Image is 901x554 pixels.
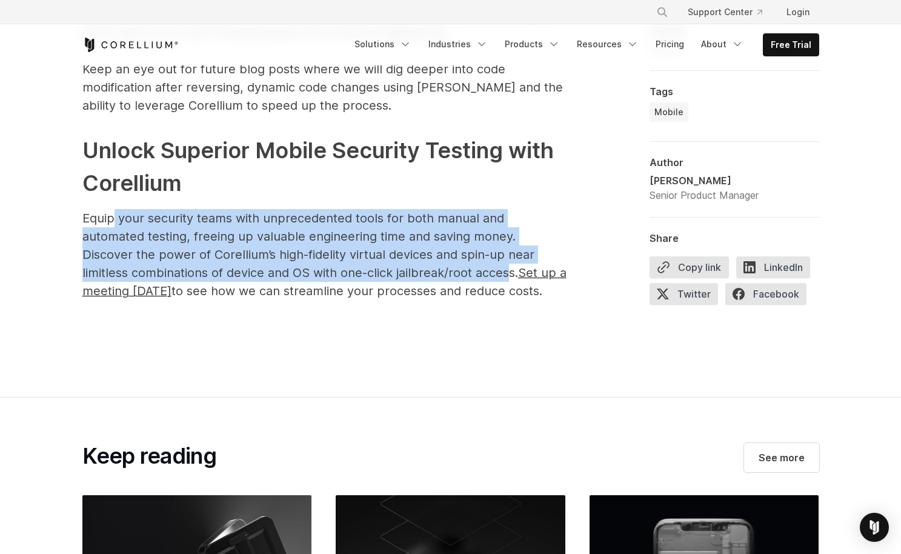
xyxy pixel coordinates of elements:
span: Equip your security teams with unprecedented tools for both manual and automated testing, freeing... [82,211,567,298]
h2: Unlock Superior Mobile Security Testing with Corellium [82,134,567,199]
a: Login [777,1,819,23]
div: [PERSON_NAME] [650,173,759,188]
span: Facebook [725,283,806,305]
div: Navigation Menu [347,33,819,56]
button: Copy link [650,256,729,278]
a: Free Trial [763,34,819,56]
div: Tags [650,85,819,98]
a: Industries [421,33,495,55]
a: Solutions [347,33,419,55]
a: See more [744,443,819,472]
a: LinkedIn [736,256,817,283]
a: Pricing [648,33,691,55]
div: Author [650,156,819,169]
span: See more [759,450,805,465]
h2: Keep reading [82,443,216,470]
a: Corellium Home [82,38,179,52]
a: Products [497,33,567,55]
a: Facebook [725,283,814,310]
button: Search [651,1,673,23]
a: Twitter [650,283,725,310]
a: About [694,33,751,55]
span: Twitter [650,283,718,305]
span: Mobile [654,106,683,118]
div: Senior Product Manager [650,188,759,202]
div: Navigation Menu [642,1,819,23]
a: Mobile [650,102,688,122]
span: LinkedIn [736,256,810,278]
a: Resources [570,33,646,55]
a: Set up a meeting [DATE] [82,270,567,297]
div: Open Intercom Messenger [860,513,889,542]
div: Share [650,232,819,244]
a: Support Center [678,1,772,23]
